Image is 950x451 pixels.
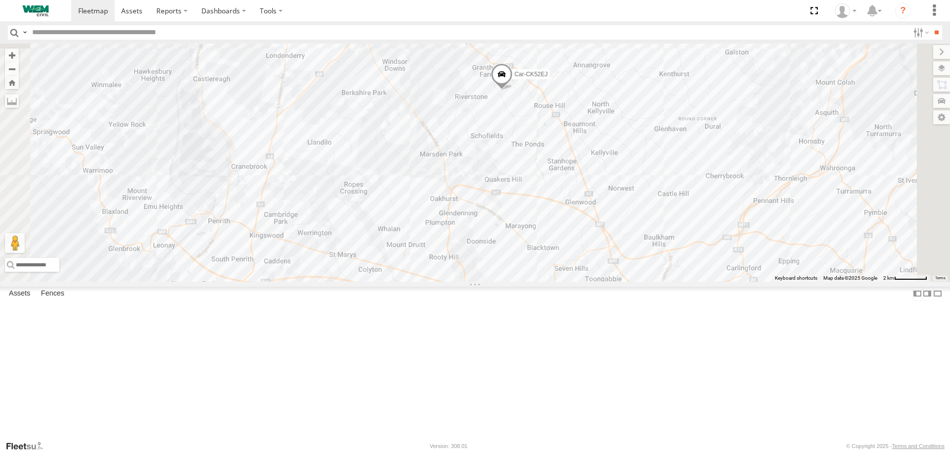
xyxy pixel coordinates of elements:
[10,5,61,16] img: WEMCivilLogo.svg
[933,110,950,124] label: Map Settings
[892,443,945,449] a: Terms and Conditions
[775,275,817,282] button: Keyboard shortcuts
[36,287,69,301] label: Fences
[922,287,932,301] label: Dock Summary Table to the Right
[515,71,548,78] span: Car-CK52EJ
[880,275,930,282] button: Map Scale: 2 km per 63 pixels
[21,25,29,40] label: Search Query
[895,3,911,19] i: ?
[5,233,25,253] button: Drag Pegman onto the map to open Street View
[5,441,51,451] a: Visit our Website
[5,94,19,108] label: Measure
[883,275,894,281] span: 2 km
[823,275,877,281] span: Map data ©2025 Google
[935,276,946,280] a: Terms (opens in new tab)
[5,49,19,62] button: Zoom in
[846,443,945,449] div: © Copyright 2025 -
[912,287,922,301] label: Dock Summary Table to the Left
[5,76,19,89] button: Zoom Home
[430,443,468,449] div: Version: 308.01
[831,3,860,18] div: Kevin Webb
[909,25,931,40] label: Search Filter Options
[933,287,943,301] label: Hide Summary Table
[5,62,19,76] button: Zoom out
[4,287,35,301] label: Assets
